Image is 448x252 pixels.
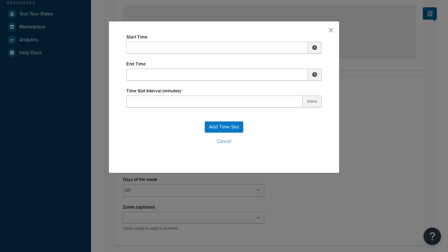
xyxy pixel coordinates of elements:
[126,61,146,66] label: End Time
[126,34,147,40] label: Start Time
[205,121,243,133] button: Add Time Slot
[303,96,322,107] span: mins
[126,136,322,147] button: Cancel
[126,88,183,94] label: Time Slot Interval (minutes)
